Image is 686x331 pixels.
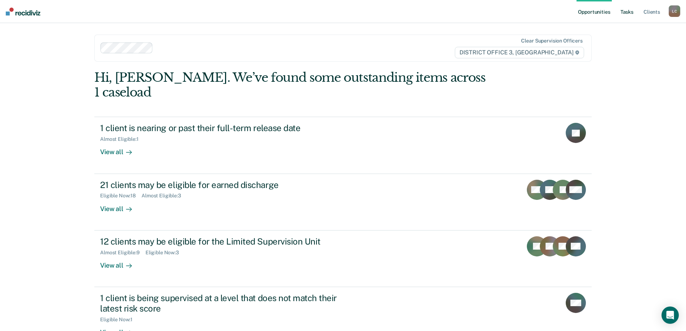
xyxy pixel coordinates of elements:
div: Almost Eligible : 1 [100,136,144,142]
div: View all [100,255,140,269]
div: Eligible Now : 1 [100,317,138,323]
div: 12 clients may be eligible for the Limited Supervision Unit [100,236,353,247]
div: L C [669,5,680,17]
div: Almost Eligible : 9 [100,250,145,256]
div: 21 clients may be eligible for earned discharge [100,180,353,190]
div: Almost Eligible : 3 [142,193,187,199]
div: Clear supervision officers [521,38,582,44]
a: 12 clients may be eligible for the Limited Supervision UnitAlmost Eligible:9Eligible Now:3View all [94,231,592,287]
div: Eligible Now : 18 [100,193,142,199]
span: DISTRICT OFFICE 3, [GEOGRAPHIC_DATA] [455,47,584,58]
div: 1 client is nearing or past their full-term release date [100,123,353,133]
div: View all [100,199,140,213]
div: 1 client is being supervised at a level that does not match their latest risk score [100,293,353,314]
button: LC [669,5,680,17]
img: Recidiviz [6,8,40,15]
a: 21 clients may be eligible for earned dischargeEligible Now:18Almost Eligible:3View all [94,174,592,231]
div: Hi, [PERSON_NAME]. We’ve found some outstanding items across 1 caseload [94,70,492,100]
div: Eligible Now : 3 [145,250,185,256]
div: Open Intercom Messenger [662,307,679,324]
div: View all [100,142,140,156]
a: 1 client is nearing or past their full-term release dateAlmost Eligible:1View all [94,117,592,174]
